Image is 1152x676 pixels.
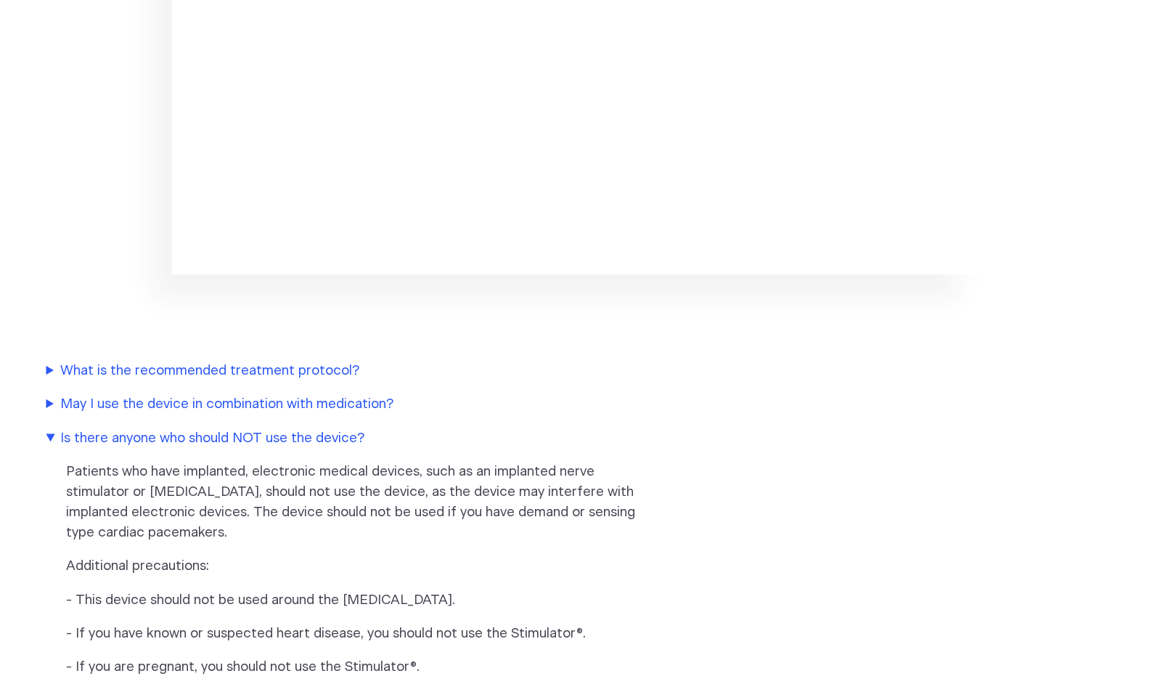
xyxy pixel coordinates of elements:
[46,394,655,415] summary: May I use the device in combination with medication?
[66,624,658,644] p: - If you have known or suspected heart disease, you should not use the Stimulator®.
[46,361,655,381] summary: What is the recommended treatment protocol?
[66,462,658,542] p: Patients who have implanted, electronic medical devices, such as an implanted nerve stimulator or...
[66,556,658,577] p: Additional precautions:
[46,428,655,449] summary: Is there anyone who should NOT use the device?
[66,590,658,611] p: - This device should not be used around the [MEDICAL_DATA].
